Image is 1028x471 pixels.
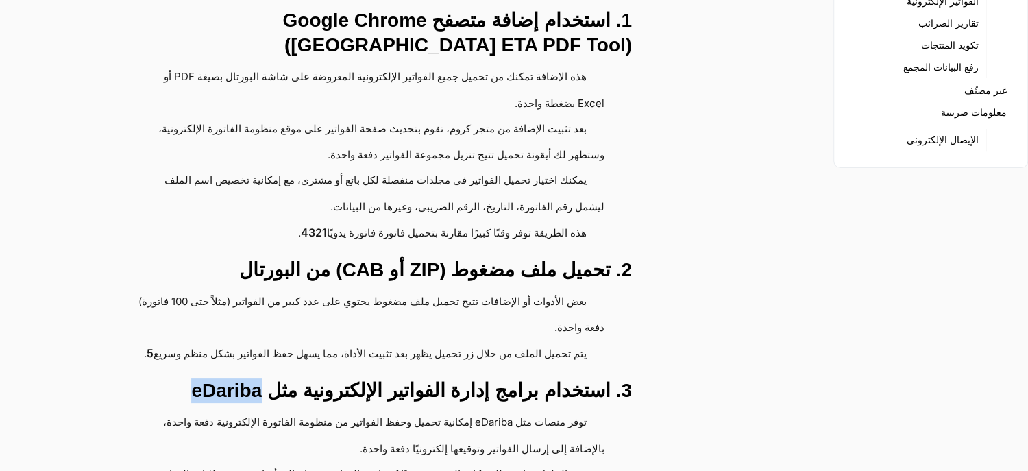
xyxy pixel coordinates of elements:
[111,258,632,282] h3: 2. تحميل ملف مضغوط (ZIP أو CAB) من البورتال
[125,220,604,247] li: هذه الطريقة توفر وقتًا كبيرًا مقارنة بتحميل فاتورة فاتورة يدويًا .
[322,220,327,245] a: 1
[301,220,308,245] a: 4
[964,81,1007,100] a: غير مصنّف
[903,58,979,77] a: رفع البيانات المجمع
[315,220,322,245] a: 2
[125,64,604,117] li: هذه الإضافة تمكنك من تحميل جميع الفواتير الإلكترونية المعروضة على شاشة البورتال بصيغة PDF أو Exce...
[111,8,632,58] h3: 1. استخدام إضافة متصفح Google Chrome ([GEOGRAPHIC_DATA] ETA PDF Tool)
[125,289,604,341] li: بعض الأدوات أو الإضافات تتيح تحميل ملف مضغوط يحتوي على عدد كبير من الفواتير (مثلاً حتى 100 فاتورة...
[907,130,979,149] a: الإيصال الإلكتروني
[125,341,604,368] li: يتم تحميل الملف من خلال زر تحميل يظهر بعد تثبيت الأداة، مما يسهل حفظ الفواتير بشكل منظم وسريع .
[125,410,604,462] li: توفر منصات مثل eDariba إمكانية تحميل وحفظ الفواتير من منظومة الفاتورة الإلكترونية دفعة واحدة، بال...
[918,14,979,33] a: تقارير الضرائب
[111,378,632,403] h3: 3. استخدام برامج إدارة الفواتير الإلكترونية مثل eDariba
[941,103,1007,122] a: معلومات ضريبية
[125,168,604,220] li: يمكنك اختيار تحميل الفواتير في مجلدات منفصلة لكل بائع أو مشتري، مع إمكانية تخصيص اسم الملف ليشمل ...
[308,220,315,245] a: 3
[921,36,979,55] a: تكويد المنتجات
[147,341,154,366] a: 5
[125,117,604,169] li: بعد تثبيت الإضافة من متجر كروم، تقوم بتحديث صفحة الفواتير على موقع منظومة الفاتورة الإلكترونية، و...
